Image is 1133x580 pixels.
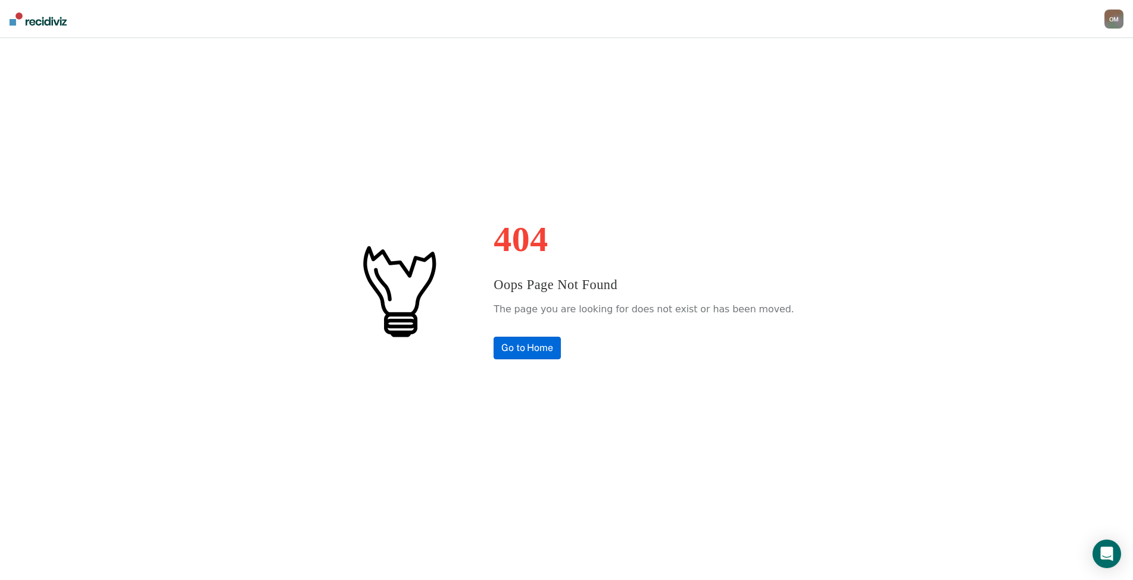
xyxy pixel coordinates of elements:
button: OM [1104,10,1123,29]
div: O M [1104,10,1123,29]
div: Open Intercom Messenger [1093,540,1121,568]
img: Recidiviz [10,12,67,26]
img: # [339,231,458,350]
h1: 404 [494,221,794,257]
p: The page you are looking for does not exist or has been moved. [494,300,794,318]
a: Go to Home [494,337,561,359]
h3: Oops Page Not Found [494,275,794,295]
